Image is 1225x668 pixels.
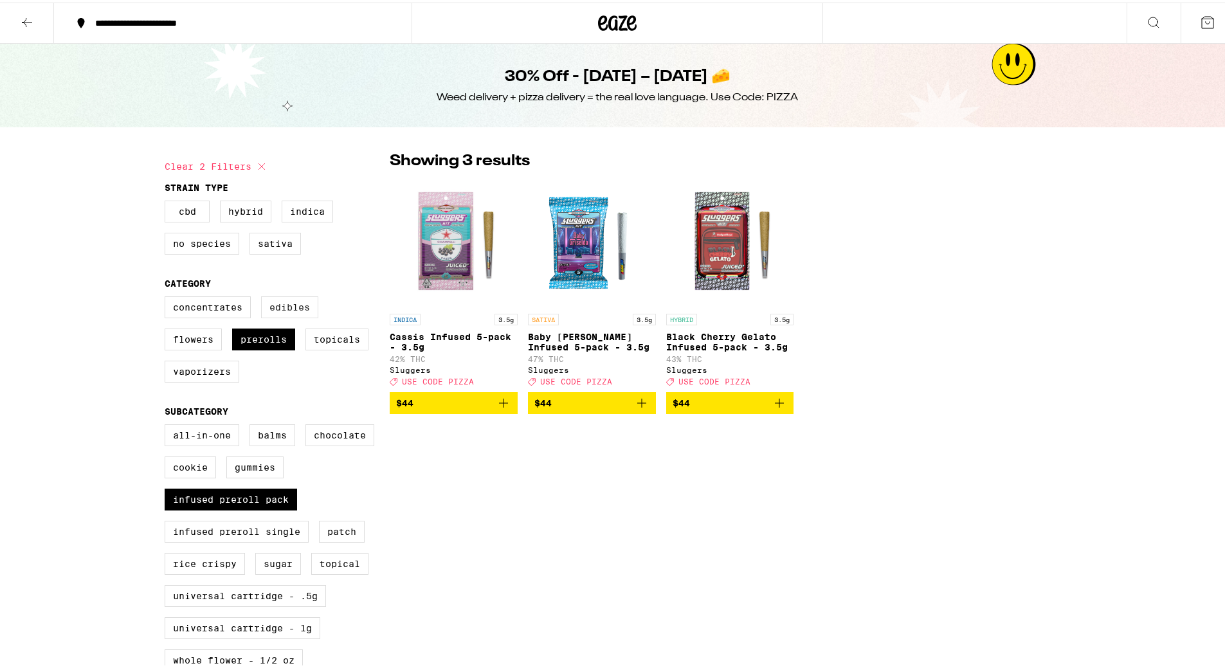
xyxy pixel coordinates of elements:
[319,518,365,540] label: Patch
[250,422,295,444] label: Balms
[390,352,518,361] p: 42% THC
[770,311,794,323] p: 3.5g
[437,88,798,102] div: Weed delivery + pizza delivery = the real love language. Use Code: PIZZA
[528,390,656,411] button: Add to bag
[402,375,474,383] span: USE CODE PIZZA
[396,395,413,406] span: $44
[534,395,552,406] span: $44
[165,148,269,180] button: Clear 2 filters
[390,176,518,390] a: Open page for Cassis Infused 5-pack - 3.5g from Sluggers
[232,326,295,348] label: Prerolls
[305,326,368,348] label: Topicals
[666,176,794,390] a: Open page for Black Cherry Gelato Infused 5-pack - 3.5g from Sluggers
[633,311,656,323] p: 3.5g
[255,550,301,572] label: Sugar
[165,358,239,380] label: Vaporizers
[390,311,421,323] p: INDICA
[165,230,239,252] label: No Species
[250,230,301,252] label: Sativa
[528,329,656,350] p: Baby [PERSON_NAME] Infused 5-pack - 3.5g
[165,180,228,190] legend: Strain Type
[165,518,309,540] label: Infused Preroll Single
[165,294,251,316] label: Concentrates
[390,363,518,372] div: Sluggers
[495,311,518,323] p: 3.5g
[666,390,794,411] button: Add to bag
[528,363,656,372] div: Sluggers
[528,176,656,390] a: Open page for Baby Griselda Infused 5-pack - 3.5g from Sluggers
[666,352,794,361] p: 43% THC
[666,176,794,305] img: Sluggers - Black Cherry Gelato Infused 5-pack - 3.5g
[165,550,245,572] label: Rice Crispy
[540,375,612,383] span: USE CODE PIZZA
[261,294,318,316] label: Edibles
[165,486,297,508] label: Infused Preroll Pack
[666,363,794,372] div: Sluggers
[528,352,656,361] p: 47% THC
[165,615,320,636] label: Universal Cartridge - 1g
[165,422,239,444] label: All-In-One
[311,550,368,572] label: Topical
[528,311,559,323] p: SATIVA
[505,64,730,86] h1: 30% Off - [DATE] – [DATE] 🧀
[390,390,518,411] button: Add to bag
[390,176,518,305] img: Sluggers - Cassis Infused 5-pack - 3.5g
[528,176,656,305] img: Sluggers - Baby Griselda Infused 5-pack - 3.5g
[390,329,518,350] p: Cassis Infused 5-pack - 3.5g
[305,422,374,444] label: Chocolate
[165,198,210,220] label: CBD
[673,395,690,406] span: $44
[390,148,530,170] p: Showing 3 results
[165,582,326,604] label: Universal Cartridge - .5g
[282,198,333,220] label: Indica
[666,311,697,323] p: HYBRID
[165,326,222,348] label: Flowers
[165,454,216,476] label: Cookie
[165,276,211,286] legend: Category
[226,454,284,476] label: Gummies
[678,375,750,383] span: USE CODE PIZZA
[220,198,271,220] label: Hybrid
[165,404,228,414] legend: Subcategory
[666,329,794,350] p: Black Cherry Gelato Infused 5-pack - 3.5g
